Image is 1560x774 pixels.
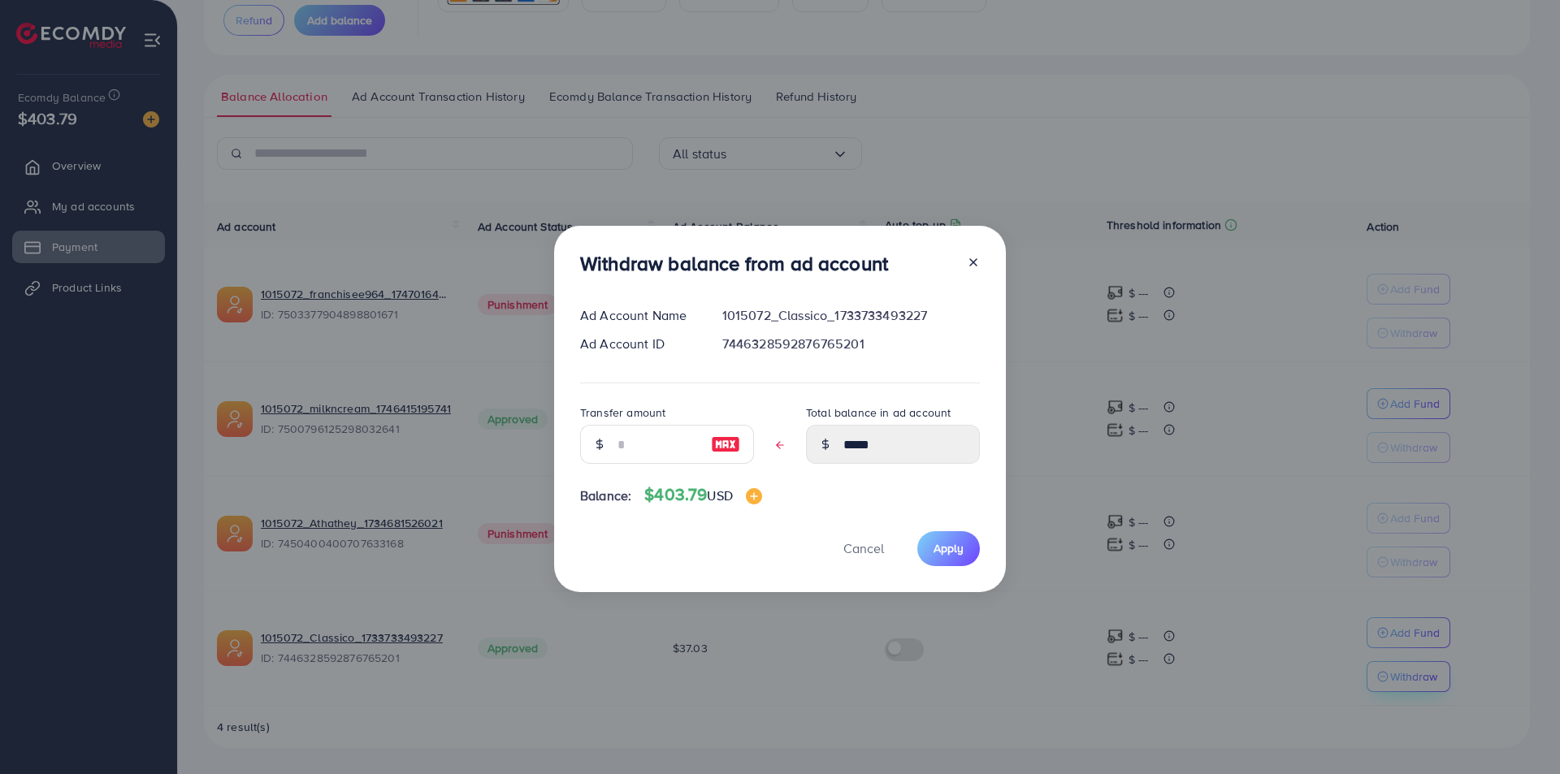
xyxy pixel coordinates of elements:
div: Ad Account Name [567,306,709,325]
div: Ad Account ID [567,335,709,353]
button: Apply [917,531,980,566]
label: Total balance in ad account [806,404,951,421]
span: Balance: [580,486,631,505]
img: image [746,488,762,504]
h4: $403.79 [644,485,762,505]
div: 1015072_Classico_1733733493227 [709,306,993,325]
span: USD [707,486,732,504]
button: Cancel [823,531,904,566]
span: Cancel [843,539,884,557]
span: Apply [934,540,964,556]
label: Transfer amount [580,404,665,421]
h3: Withdraw balance from ad account [580,252,888,275]
img: image [711,435,740,454]
iframe: Chat [1491,701,1548,762]
div: 7446328592876765201 [709,335,993,353]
